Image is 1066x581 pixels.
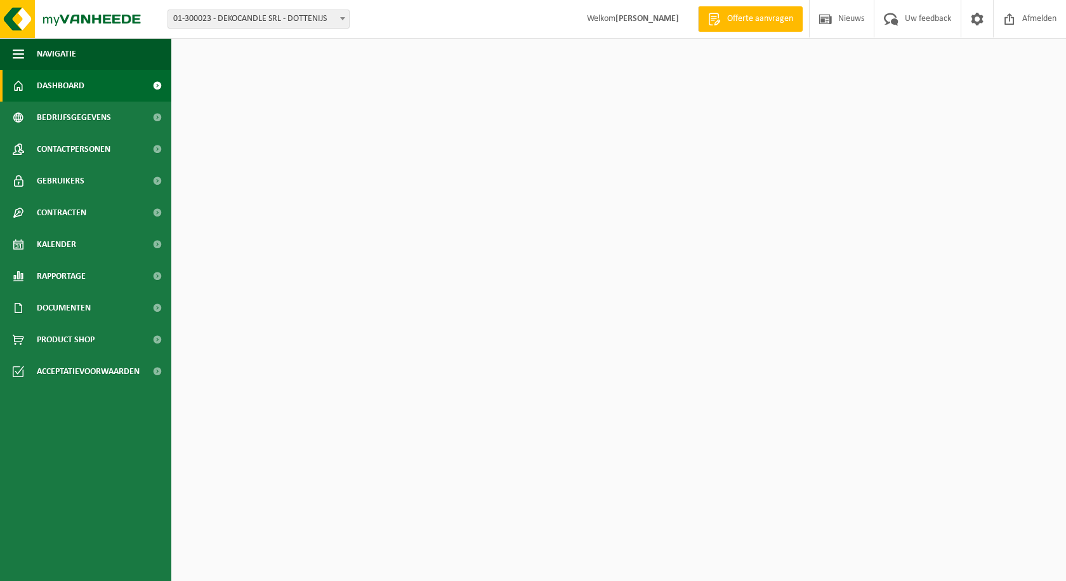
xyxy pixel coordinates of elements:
[37,292,91,324] span: Documenten
[37,70,84,102] span: Dashboard
[37,165,84,197] span: Gebruikers
[168,10,349,28] span: 01-300023 - DEKOCANDLE SRL - DOTTENIJS
[37,38,76,70] span: Navigatie
[37,260,86,292] span: Rapportage
[724,13,796,25] span: Offerte aanvragen
[168,10,350,29] span: 01-300023 - DEKOCANDLE SRL - DOTTENIJS
[37,324,95,356] span: Product Shop
[37,356,140,387] span: Acceptatievoorwaarden
[37,102,111,133] span: Bedrijfsgegevens
[698,6,803,32] a: Offerte aanvragen
[37,197,86,229] span: Contracten
[37,133,110,165] span: Contactpersonen
[615,14,679,23] strong: [PERSON_NAME]
[37,229,76,260] span: Kalender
